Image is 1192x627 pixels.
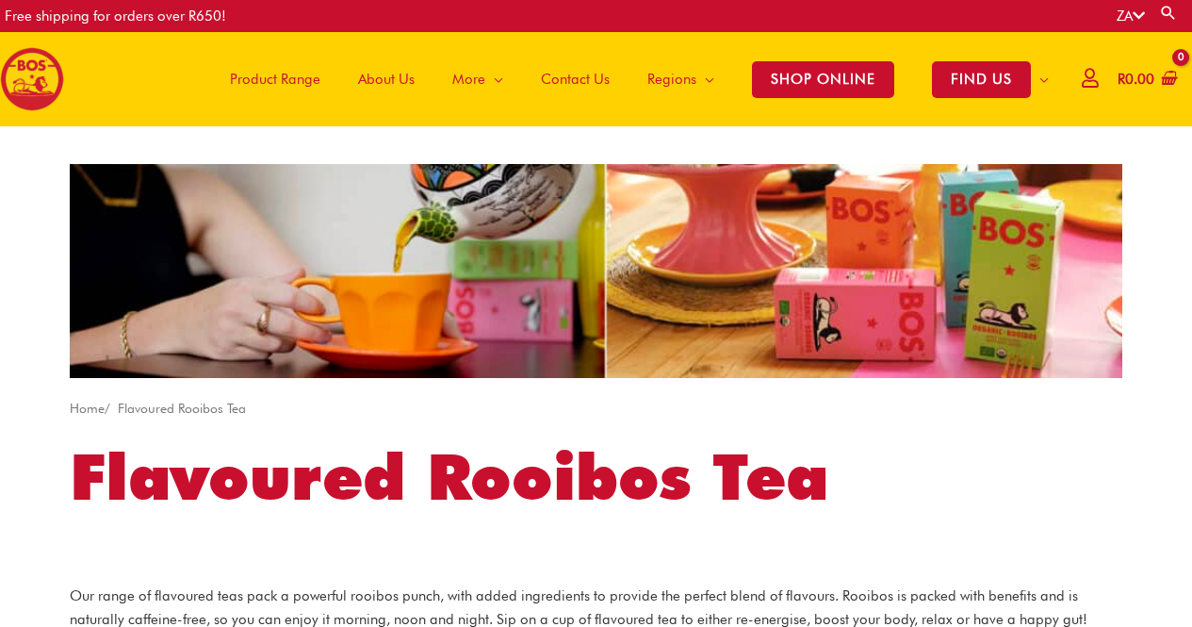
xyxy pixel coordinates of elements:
[197,32,1068,126] nav: Site Navigation
[211,32,339,126] a: Product Range
[452,51,485,107] span: More
[70,397,1122,421] nav: Breadcrumb
[647,51,696,107] span: Regions
[1117,8,1145,25] a: ZA
[1114,58,1178,101] a: View Shopping Cart, empty
[70,401,105,416] a: Home
[230,51,320,107] span: Product Range
[433,32,522,126] a: More
[752,61,894,98] span: SHOP ONLINE
[358,51,415,107] span: About Us
[1159,4,1178,22] a: Search button
[932,61,1031,98] span: FIND US
[339,32,433,126] a: About Us
[629,32,733,126] a: Regions
[522,32,629,126] a: Contact Us
[1118,71,1125,88] span: R
[1118,71,1154,88] bdi: 0.00
[70,433,1122,521] h1: Flavoured Rooibos Tea
[733,32,913,126] a: SHOP ONLINE
[541,51,610,107] span: Contact Us
[70,164,1122,378] img: product category flavoured rooibos tea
